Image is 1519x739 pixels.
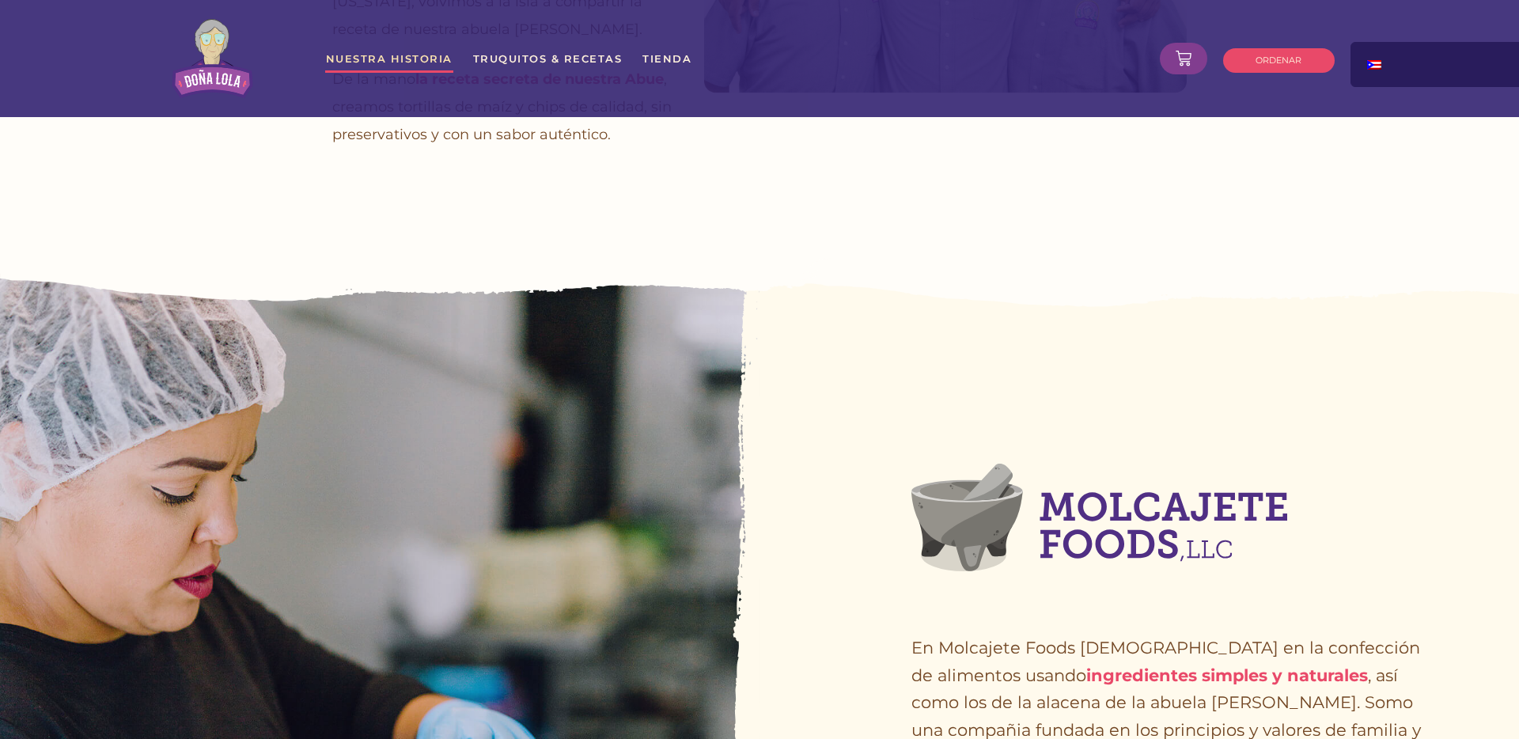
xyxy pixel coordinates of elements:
strong: ingredientes simples y naturales [1086,665,1368,685]
span: ORDENAR [1256,56,1301,65]
a: Tienda [642,44,692,73]
a: Nuestra Historia [325,44,453,73]
a: Truquitos & Recetas [472,44,623,73]
nav: Menu [325,44,1039,73]
img: Molcajete Foods Logo [911,464,1287,571]
a: ORDENAR [1223,48,1334,73]
img: Spanish [1367,60,1381,70]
